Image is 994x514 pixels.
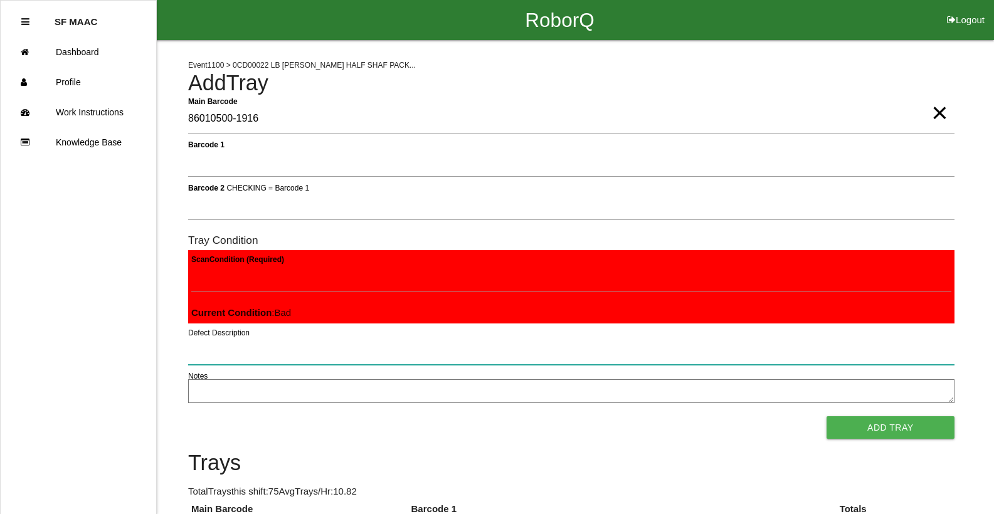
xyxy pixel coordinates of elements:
b: Scan Condition (Required) [191,255,284,264]
span: Event 1100 > 0CD00022 LB [PERSON_NAME] HALF SHAF PACK... [188,61,416,70]
b: Barcode 2 [188,183,225,192]
h6: Tray Condition [188,234,954,246]
button: Add Tray [827,416,954,439]
p: Total Trays this shift: 75 Avg Trays /Hr: 10.82 [188,485,954,499]
div: Close [21,7,29,37]
h4: Add Tray [188,71,954,95]
a: Work Instructions [1,97,156,127]
span: : Bad [191,307,291,318]
b: Main Barcode [188,97,238,105]
b: Barcode 1 [188,140,225,149]
span: CHECKING = Barcode 1 [226,183,309,192]
label: Defect Description [188,327,250,338]
span: Clear Input [931,88,948,113]
input: Required [188,105,954,134]
h4: Trays [188,451,954,475]
label: Notes [188,370,208,382]
a: Dashboard [1,37,156,67]
p: SF MAAC [55,7,97,27]
a: Profile [1,67,156,97]
a: Knowledge Base [1,127,156,157]
b: Current Condition [191,307,272,318]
